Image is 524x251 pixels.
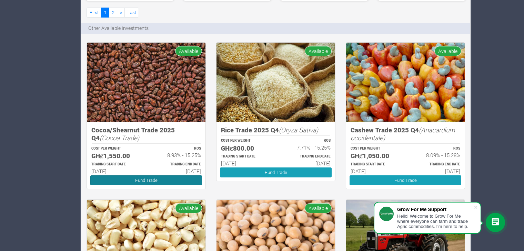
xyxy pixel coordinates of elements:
[88,24,149,32] p: Other Available Investments
[351,125,455,142] i: (Anacardium occidentale)
[91,162,140,167] p: Estimated Trading Start Date
[221,138,270,143] p: COST PER WEIGHT
[279,125,318,134] i: (Oryza Sativa)
[221,144,270,152] h5: GHȼ800.00
[412,152,460,158] h6: 8.09% - 15.28%
[351,126,460,142] h5: Cashew Trade 2025 Q4
[100,133,139,142] i: (Cocoa Trade)
[412,162,460,167] p: Estimated Trading End Date
[87,8,101,18] a: First
[152,162,201,167] p: Estimated Trading End Date
[221,126,331,134] h5: Rice Trade 2025 Q4
[91,152,140,160] h5: GHȼ1,550.00
[175,203,202,213] span: Available
[351,146,399,151] p: COST PER WEIGHT
[434,46,461,56] span: Available
[109,8,117,18] a: 2
[351,168,399,174] h6: [DATE]
[220,167,332,177] a: Fund Trade
[152,168,201,174] h6: [DATE]
[282,160,331,166] h6: [DATE]
[91,146,140,151] p: COST PER WEIGHT
[216,43,335,122] img: growforme image
[87,8,139,18] nav: Page Navigation
[305,46,332,56] span: Available
[350,175,461,185] a: Fund Trade
[87,43,205,122] img: growforme image
[397,214,474,229] div: Hello! Welcome to Grow For Me where everyone can farm and trade Agric commodities. I'm here to help.
[175,46,202,56] span: Available
[221,154,270,159] p: Estimated Trading Start Date
[346,43,465,122] img: growforme image
[412,168,460,174] h6: [DATE]
[91,126,201,142] h5: Cocoa/Shearnut Trade 2025 Q4
[305,203,332,213] span: Available
[282,138,331,143] p: ROS
[124,8,139,18] a: Last
[90,175,202,185] a: Fund Trade
[412,146,460,151] p: ROS
[351,152,399,160] h5: GHȼ1,050.00
[101,8,109,18] a: 1
[152,152,201,158] h6: 8.93% - 15.25%
[152,146,201,151] p: ROS
[221,160,270,166] h6: [DATE]
[351,162,399,167] p: Estimated Trading Start Date
[282,144,331,151] h6: 7.71% - 15.25%
[397,207,474,212] div: Grow For Me Support
[120,9,122,15] span: »
[91,168,140,174] h6: [DATE]
[282,154,331,159] p: Estimated Trading End Date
